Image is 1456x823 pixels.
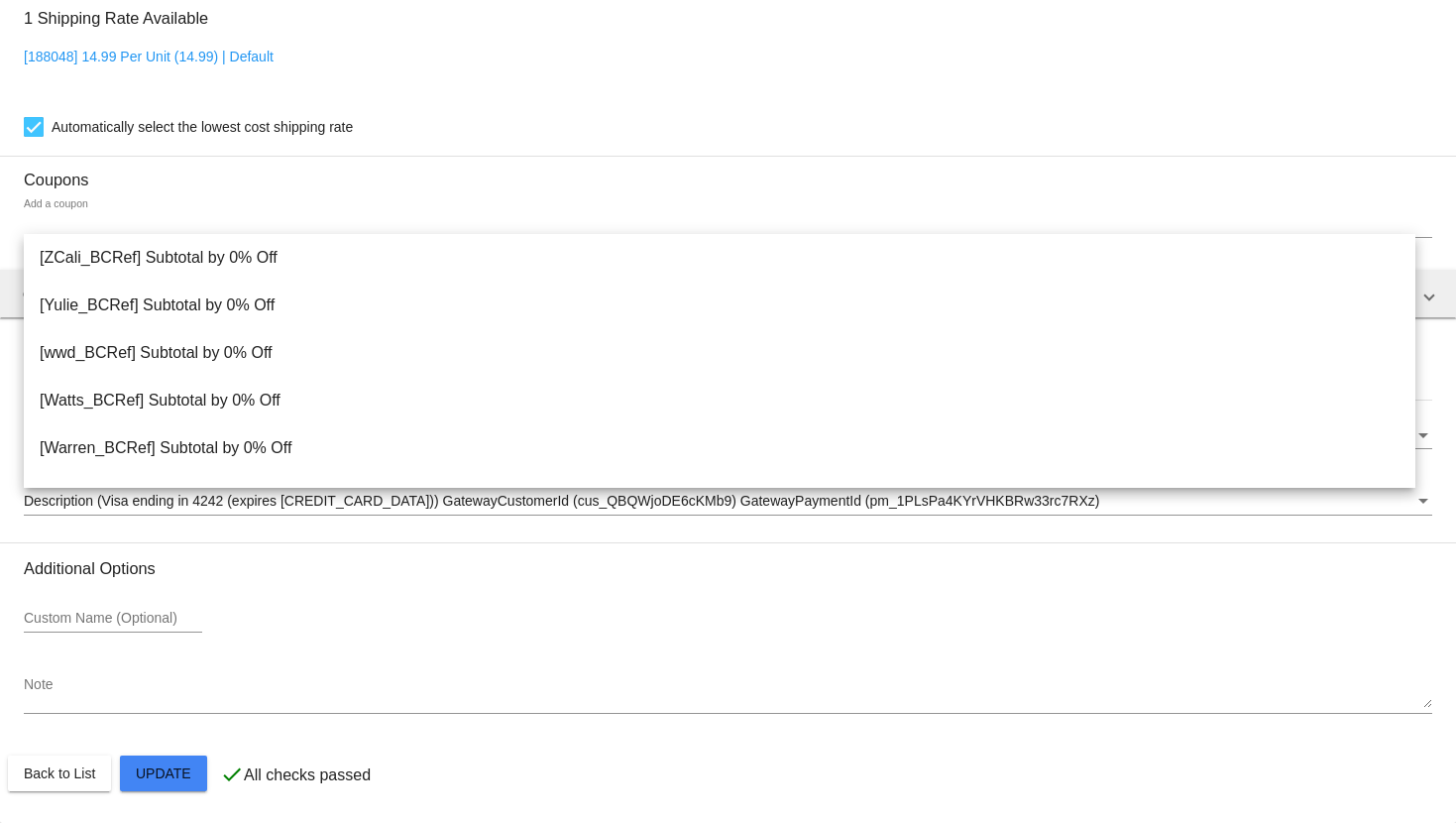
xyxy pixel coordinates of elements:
[120,756,207,791] button: Update
[24,559,1432,578] h3: Additional Options
[220,763,244,786] mat-icon: check
[40,377,1400,424] span: [Watts_BCRef] Subtotal by 0% Off
[40,329,1400,377] span: [wwd_BCRef] Subtotal by 0% Off
[24,156,1432,189] h3: Coupons
[52,115,353,139] span: Automatically select the lowest cost shipping rate
[40,424,1400,472] span: [Warren_BCRef] Subtotal by 0% Off
[136,765,191,781] span: Update
[8,756,111,791] button: Back to List
[24,493,1099,509] span: Description (Visa ending in 4242 (expires [CREDIT_CARD_DATA])) GatewayCustomerId (cus_QBQWjoDE6cK...
[24,216,1432,232] input: Add a coupon
[23,286,99,302] span: Order total
[244,766,371,784] p: All checks passed
[24,494,1432,510] mat-select: Payment Method
[24,49,274,64] a: [188048] 14.99 Per Unit (14.99) | Default
[24,611,202,627] input: Custom Name (Optional)
[40,472,1400,520] span: [VSantos_BCRef] Subtotal by 0% Off
[24,765,95,781] span: Back to List
[40,234,1400,282] span: [ZCali_BCRef] Subtotal by 0% Off
[40,282,1400,329] span: [Yulie_BCRef] Subtotal by 0% Off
